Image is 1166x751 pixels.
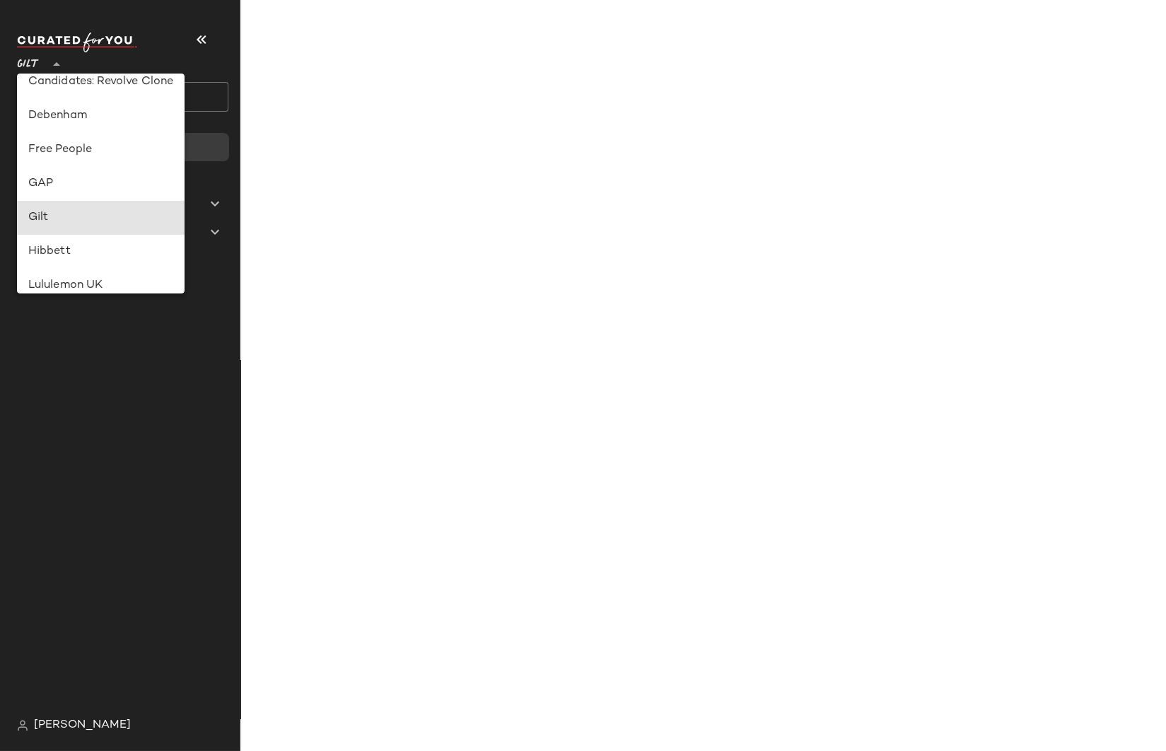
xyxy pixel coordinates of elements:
div: Candidates: Revolve Clone [28,74,174,91]
div: Lululemon UK [28,277,174,294]
div: Debenham [28,107,174,124]
div: GAP [28,175,174,192]
div: Hibbett [28,243,174,260]
img: svg%3e [17,720,28,731]
span: [PERSON_NAME] [34,717,131,734]
span: Gilt [17,48,40,74]
img: cfy_white_logo.C9jOOHJF.svg [17,33,137,52]
div: Free People [28,141,174,158]
div: undefined-list [17,74,185,293]
div: Gilt [28,209,174,226]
